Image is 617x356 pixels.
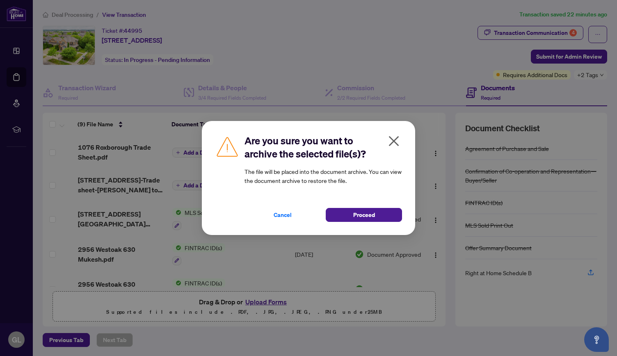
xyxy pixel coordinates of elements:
[215,134,240,159] img: Caution Icon
[245,167,402,185] article: The file will be placed into the document archive. You can view the document archive to restore t...
[387,135,400,148] span: close
[584,327,609,352] button: Open asap
[326,208,402,222] button: Proceed
[245,208,321,222] button: Cancel
[353,208,375,221] span: Proceed
[245,134,402,160] h2: Are you sure you want to archive the selected file(s)?
[274,208,292,221] span: Cancel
